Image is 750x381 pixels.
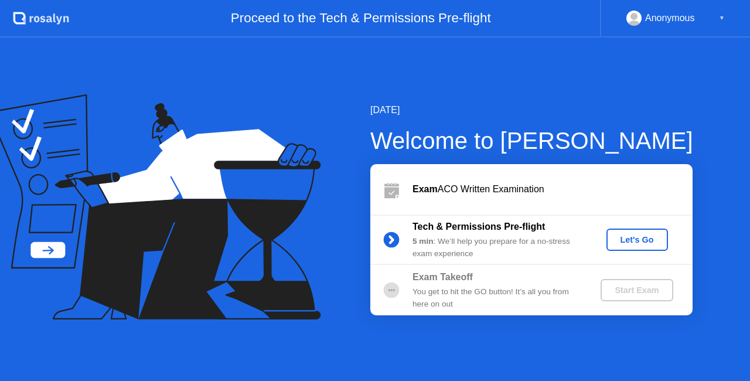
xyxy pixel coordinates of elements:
div: Let's Go [611,235,663,244]
b: Tech & Permissions Pre-flight [412,222,545,232]
b: Exam Takeoff [412,272,473,282]
button: Let's Go [606,229,668,251]
div: Welcome to [PERSON_NAME] [370,123,693,158]
b: 5 min [412,237,434,246]
div: : We’ll help you prepare for a no-stress exam experience [412,236,581,260]
button: Start Exam [601,279,673,301]
div: You get to hit the GO button! It’s all you from here on out [412,286,581,310]
div: ▼ [719,11,725,26]
div: ACO Written Examination [412,182,693,196]
div: Anonymous [645,11,695,26]
b: Exam [412,184,438,194]
div: Start Exam [605,285,668,295]
div: [DATE] [370,103,693,117]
